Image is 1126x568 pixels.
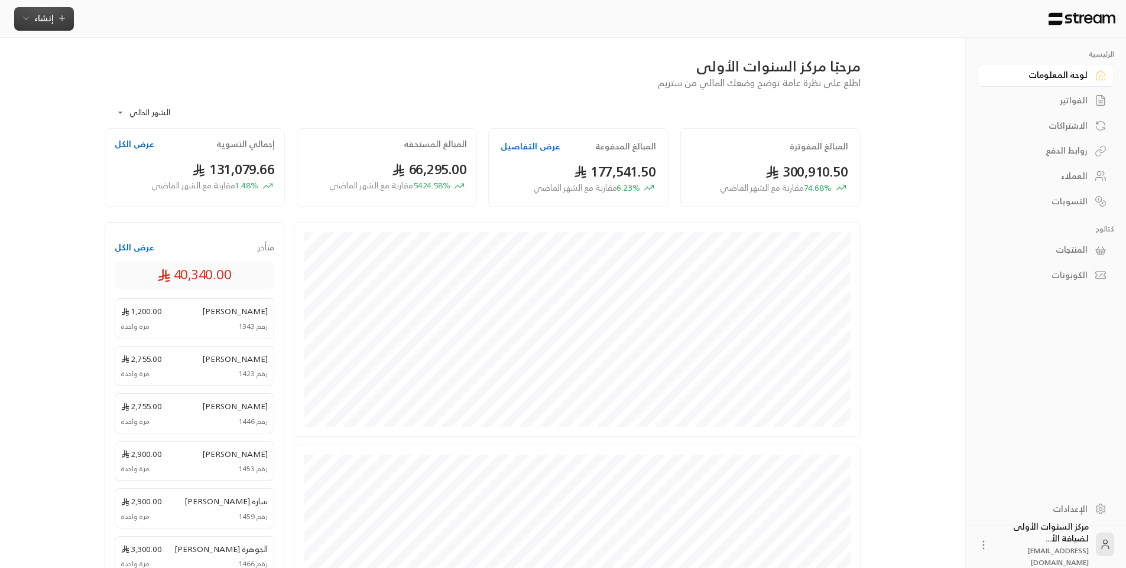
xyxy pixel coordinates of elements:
span: 177,541.50 [574,159,657,184]
button: إنشاء [14,7,74,31]
h2: إجمالي التسوية [216,138,275,150]
div: الشهر الحالي [111,97,199,128]
div: الفواتير [992,94,1088,106]
span: مرة واحدة [121,321,150,332]
a: لوحة المعلومات [978,64,1114,87]
span: [PERSON_NAME] [202,305,268,317]
span: 2,755.00 [121,352,162,365]
span: 131,079.66 [192,157,275,181]
span: مرة واحدة [121,511,150,522]
div: مركز السنوات الأولى لضيافة الأ... [997,521,1089,568]
span: 74.68 % [720,182,832,194]
span: 5424.58 % [329,179,450,192]
span: إنشاء [34,11,54,25]
span: متأخر [258,241,274,253]
a: العملاء [978,165,1114,188]
span: 3,300.00 [121,543,162,555]
a: الكوبونات [978,264,1114,287]
h2: المبالغ المفوترة [790,141,848,152]
button: عرض الكل [115,138,154,150]
button: عرض التفاصيل [501,141,560,152]
a: المنتجات [978,239,1114,262]
div: لوحة المعلومات [992,69,1088,81]
span: مرة واحدة [121,416,150,427]
div: التسويات [992,195,1088,207]
span: مقارنة مع الشهر الماضي [533,180,617,195]
span: مقارنة مع الشهر الماضي [151,178,235,192]
div: الكوبونات [992,269,1088,281]
span: [PERSON_NAME] [202,400,268,412]
a: روابط الدفع [978,139,1114,162]
span: رقم 1446 [238,416,268,427]
button: عرض الكل [115,241,154,253]
span: رقم 1459 [238,511,268,522]
span: 2,900.00 [121,448,162,460]
span: مرة واحدة [121,463,150,474]
div: المنتجات [992,244,1088,256]
span: مقارنة مع الشهر الماضي [720,180,804,195]
h2: المبالغ المدفوعة [595,141,656,152]
img: Logo [1047,12,1117,25]
span: رقم 1453 [238,463,268,474]
div: مرحبًا مركز السنوات الأولى [105,57,861,76]
span: الجوهرة [PERSON_NAME] [174,543,268,555]
div: العملاء [992,170,1088,182]
span: 2,900.00 [121,495,162,507]
span: مرة واحدة [121,368,150,379]
span: 66,295.00 [392,157,467,181]
a: الفواتير [978,89,1114,112]
span: 6.23 % [533,182,640,194]
p: كتالوج [978,224,1114,234]
span: مقارنة مع الشهر الماضي [329,178,413,192]
span: 40,340.00 [157,265,232,285]
span: اطلع على نظرة عامة توضح وضعك المالي من ستريم [658,74,861,91]
span: [PERSON_NAME] [202,352,268,365]
span: [PERSON_NAME] [202,448,268,460]
div: الإعدادات [992,503,1088,515]
div: الاشتراكات [992,120,1088,132]
a: التسويات [978,190,1114,213]
span: رقم 1343 [238,321,268,332]
span: رقم 1423 [238,368,268,379]
a: الاشتراكات [978,114,1114,137]
span: ساره [PERSON_NAME] [184,495,268,507]
div: روابط الدفع [992,145,1088,156]
span: 300,910.50 [765,159,848,184]
span: 1.48 % [151,179,258,192]
span: 1,200.00 [121,305,162,317]
h2: المبالغ المستحقة [404,138,467,150]
a: الإعدادات [978,497,1114,520]
span: 2,755.00 [121,400,162,412]
p: الرئيسية [978,50,1114,59]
